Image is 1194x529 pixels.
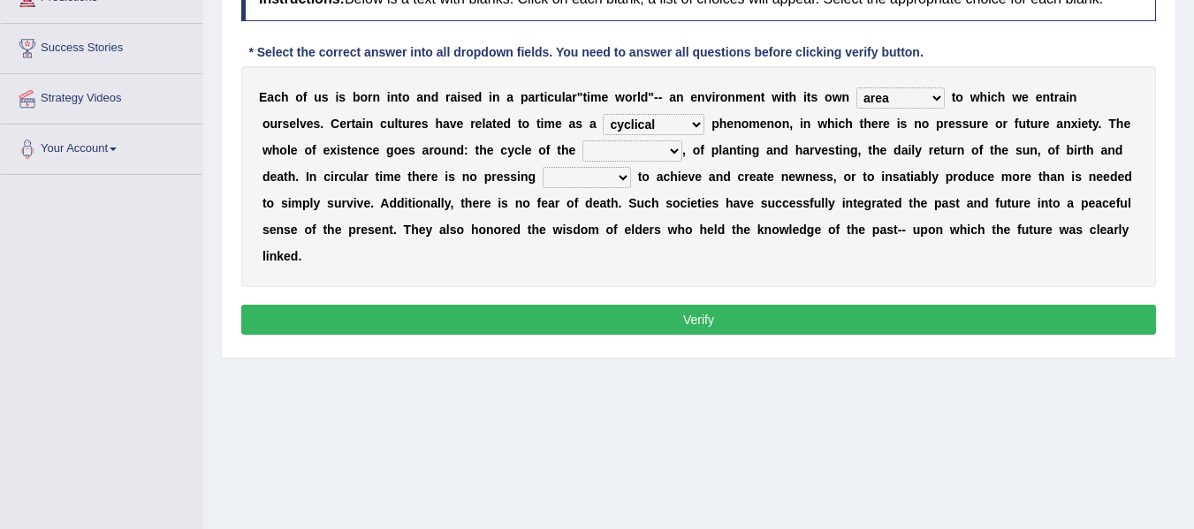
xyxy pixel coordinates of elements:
b: m [544,117,554,131]
b: c [366,143,373,157]
b: e [373,143,380,157]
b: c [380,117,387,131]
b: u [945,143,953,157]
b: a [566,90,573,104]
b: r [572,90,576,104]
b: s [340,143,347,157]
b: n [914,117,922,131]
b: h [795,143,803,157]
b: w [1012,90,1022,104]
b: o [971,143,979,157]
b: e [307,117,314,131]
b: v [705,90,712,104]
b: i [835,117,839,131]
b: p [521,90,529,104]
b: n [734,117,741,131]
b: . [320,117,323,131]
b: n [372,90,380,104]
b: e [289,117,296,131]
b: l [521,143,525,157]
b: e [981,117,988,131]
b: h [719,117,727,131]
b: o [262,117,270,131]
b: i [987,90,991,104]
b: i [544,90,547,104]
b: s [575,117,582,131]
b: n [1063,117,1071,131]
b: u [270,117,278,131]
b: e [270,170,277,184]
div: * Select the correct answer into all dropdown fields. You need to answer all questions before cli... [241,43,931,62]
b: t [492,117,497,131]
b: a [722,143,729,157]
a: Your Account [1,125,202,169]
b: e [475,117,483,131]
b: c [500,143,507,157]
b: d [1115,143,1123,157]
b: h [479,143,487,157]
b: l [394,117,398,131]
b: - [654,90,658,104]
b: e [1123,117,1130,131]
b: n [842,143,850,157]
b: e [760,117,767,131]
b: n [842,90,850,104]
b: g [850,143,858,157]
b: h [272,143,280,157]
b: h [435,117,443,131]
b: o [720,90,728,104]
b: i [587,90,590,104]
b: r [278,117,282,131]
b: e [414,117,422,131]
b: e [1081,117,1088,131]
b: c [838,117,845,131]
b: i [800,117,803,131]
b: u [1030,117,1038,131]
b: r [952,143,956,157]
b: r [410,117,414,131]
b: a [355,117,362,131]
b: t [990,143,994,157]
b: p [711,117,719,131]
b: t [557,143,561,157]
b: h [1116,117,1124,131]
b: n [782,117,790,131]
b: e [291,143,298,157]
b: n [492,90,500,104]
b: e [457,117,464,131]
b: s [1015,143,1023,157]
b: t [952,90,956,104]
b: a [1100,143,1107,157]
b: s [901,117,908,131]
b: n [1042,90,1050,104]
b: h [1086,143,1094,157]
b: l [482,117,485,131]
b: a [589,117,597,131]
b: n [391,90,399,104]
b: , [1038,143,1041,157]
b: r [977,117,981,131]
b: h [998,90,1006,104]
b: f [546,143,551,157]
b: h [281,90,289,104]
b: e [339,117,346,131]
b: f [700,143,704,157]
b: v [815,143,822,157]
b: i [362,117,366,131]
b: E [259,90,267,104]
b: n [697,90,705,104]
b: e [1001,143,1008,157]
b: a [277,170,284,184]
b: s [314,117,321,131]
b: i [1078,117,1082,131]
b: b [353,90,361,104]
b: a [443,117,450,131]
b: r [929,143,933,157]
b: t [518,117,522,131]
b: e [401,143,408,157]
b: i [908,143,911,157]
b: n [676,90,684,104]
b: e [690,90,697,104]
b: o [741,117,749,131]
b: o [774,117,782,131]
